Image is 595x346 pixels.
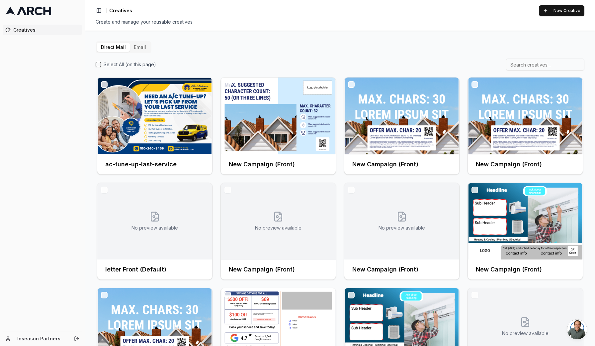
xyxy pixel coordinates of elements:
img: Front creative for ac-tune-up-last-service [97,78,212,154]
svg: No creative preview [520,317,531,327]
svg: No creative preview [149,211,160,222]
h3: New Campaign (Front) [476,160,542,169]
h3: New Campaign (Front) [352,265,418,274]
span: Creatives [109,7,132,14]
p: No preview available [131,225,178,231]
h3: ac-tune-up-last-service [105,160,177,169]
p: No preview available [502,330,549,337]
img: Front creative for New Campaign (Front) [344,78,459,154]
button: Email [130,43,150,52]
img: Front creative for New Campaign (Front) [468,183,583,260]
label: Select All (on this page) [104,61,156,68]
a: Creatives [3,25,82,35]
a: Inseason Partners [17,335,67,342]
button: New Creative [539,5,584,16]
svg: No creative preview [273,211,284,222]
div: Open chat [567,319,587,339]
div: Create and manage your reusable creatives [96,19,584,25]
p: No preview available [379,225,425,231]
h3: New Campaign (Front) [476,265,542,274]
input: Search creatives... [506,59,584,71]
h3: New Campaign (Front) [229,160,295,169]
nav: breadcrumb [109,7,132,14]
img: Front creative for New Campaign (Front) [221,78,336,154]
h3: letter Front (Default) [105,265,166,274]
span: Creatives [13,27,79,33]
button: Direct Mail [97,43,130,52]
p: No preview available [255,225,301,231]
img: Front creative for New Campaign (Front) [468,78,583,154]
button: Log out [72,334,81,343]
svg: No creative preview [396,211,407,222]
h3: New Campaign (Front) [352,160,418,169]
h3: New Campaign (Front) [229,265,295,274]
